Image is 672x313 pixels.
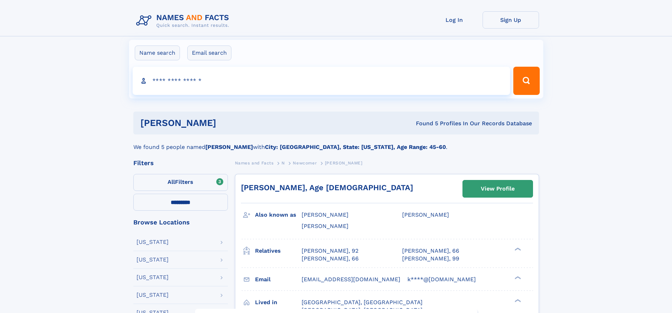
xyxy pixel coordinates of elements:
div: We found 5 people named with . [133,134,539,151]
div: Found 5 Profiles In Our Records Database [316,120,532,127]
b: [PERSON_NAME] [205,144,253,150]
input: search input [133,67,510,95]
div: [US_STATE] [137,239,169,245]
div: [US_STATE] [137,257,169,263]
a: View Profile [463,180,533,197]
span: All [168,179,175,185]
div: ❯ [513,247,521,251]
a: Sign Up [483,11,539,29]
button: Search Button [513,67,539,95]
a: [PERSON_NAME], 92 [302,247,358,255]
a: [PERSON_NAME], 66 [302,255,359,263]
a: Log In [426,11,483,29]
h1: [PERSON_NAME] [140,119,316,127]
span: [PERSON_NAME] [302,223,349,229]
div: Browse Locations [133,219,228,225]
a: [PERSON_NAME], 99 [402,255,459,263]
span: N [281,161,285,165]
a: Names and Facts [235,158,274,167]
span: Newcomer [293,161,317,165]
span: [EMAIL_ADDRESS][DOMAIN_NAME] [302,276,400,283]
img: Logo Names and Facts [133,11,235,30]
h3: Lived in [255,296,302,308]
div: View Profile [481,181,515,197]
a: [PERSON_NAME], 66 [402,247,459,255]
div: ❯ [513,275,521,280]
b: City: [GEOGRAPHIC_DATA], State: [US_STATE], Age Range: 45-60 [265,144,446,150]
a: [PERSON_NAME], Age [DEMOGRAPHIC_DATA] [241,183,413,192]
span: [GEOGRAPHIC_DATA], [GEOGRAPHIC_DATA] [302,299,423,306]
div: [US_STATE] [137,292,169,298]
div: [US_STATE] [137,275,169,280]
h3: Also known as [255,209,302,221]
span: [PERSON_NAME] [402,211,449,218]
label: Email search [187,46,231,60]
a: N [281,158,285,167]
div: ❯ [513,298,521,303]
h3: Email [255,273,302,285]
label: Filters [133,174,228,191]
a: Newcomer [293,158,317,167]
label: Name search [135,46,180,60]
h3: Relatives [255,245,302,257]
div: Filters [133,160,228,166]
span: [PERSON_NAME] [325,161,363,165]
span: [PERSON_NAME] [302,211,349,218]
